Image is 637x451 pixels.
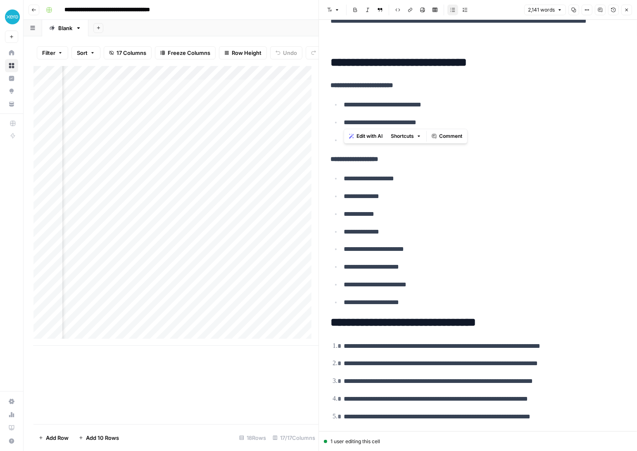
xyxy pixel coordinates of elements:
a: Insights [5,72,18,85]
a: Browse [5,59,18,72]
span: Comment [439,132,462,140]
a: Settings [5,395,18,408]
a: Blank [42,20,88,36]
div: Blank [58,24,72,32]
a: Home [5,46,18,59]
span: Undo [283,49,297,57]
button: 17 Columns [104,46,152,59]
span: Freeze Columns [168,49,210,57]
button: Workspace: XeroOps [5,7,18,27]
span: 2,141 words [528,6,555,14]
button: Edit with AI [346,131,386,142]
button: Sort [71,46,100,59]
div: 17/17 Columns [269,431,318,444]
div: 18 Rows [236,431,269,444]
span: Row Height [232,49,261,57]
span: Shortcuts [391,132,414,140]
button: Row Height [219,46,267,59]
a: Learning Hub [5,421,18,434]
img: XeroOps Logo [5,9,20,24]
button: Add Row [33,431,74,444]
a: Usage [5,408,18,421]
span: Add 10 Rows [86,434,119,442]
span: Edit with AI [357,132,383,140]
button: 2,141 words [524,5,566,15]
span: 17 Columns [116,49,146,57]
div: 1 user editing this cell [324,438,632,445]
button: Undo [270,46,302,59]
a: Your Data [5,97,18,111]
button: Comment [428,131,466,142]
button: Help + Support [5,434,18,448]
span: Filter [42,49,55,57]
button: Add 10 Rows [74,431,124,444]
button: Freeze Columns [155,46,216,59]
a: Opportunities [5,85,18,98]
button: Shortcuts [387,131,425,142]
button: Filter [37,46,68,59]
span: Add Row [46,434,69,442]
span: Sort [77,49,88,57]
